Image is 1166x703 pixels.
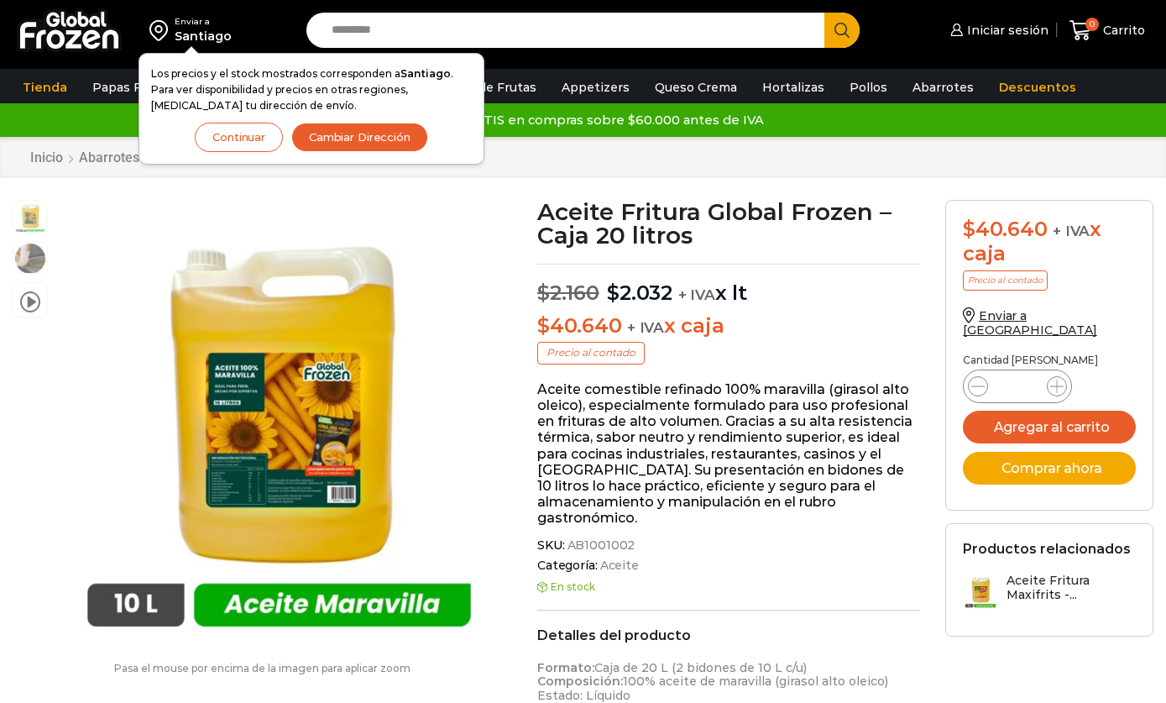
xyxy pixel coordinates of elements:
p: Precio al contado [537,342,645,364]
p: Los precios y el stock mostrados corresponden a . Para ver disponibilidad y precios en otras regi... [151,66,472,114]
img: aceite maravilla [56,200,502,646]
a: Queso Crema [646,71,745,103]
strong: Composición: [537,674,623,689]
a: Aceite Fritura Maxifrits -... [963,574,1136,610]
button: Comprar ahora [963,452,1136,485]
bdi: 2.160 [537,281,599,305]
span: + IVA [627,319,664,336]
div: Santiago [175,28,232,45]
span: Categoría: [537,559,920,573]
a: 0 Carrito [1065,11,1149,50]
h2: Detalles del producto [537,627,920,643]
span: $ [537,281,550,305]
p: x lt [537,264,920,306]
div: x caja [963,218,1136,266]
div: 1 / 3 [56,200,502,646]
p: En stock [537,581,920,593]
a: Pollos [841,71,896,103]
h3: Aceite Fritura Maxifrits -... [1007,574,1136,602]
button: Search button [824,13,860,48]
button: Agregar al carrito [963,411,1136,443]
span: AB1001002 [565,538,635,553]
span: aceite para freir [13,242,47,275]
p: Cantidad [PERSON_NAME] [963,354,1136,366]
strong: Formato: [537,660,594,675]
a: Hortalizas [754,71,833,103]
span: Iniciar sesión [963,22,1048,39]
div: Enviar a [175,16,232,28]
bdi: 2.032 [607,281,672,305]
p: Pasa el mouse por encima de la imagen para aplicar zoom [13,663,512,674]
span: aceite maravilla [13,201,47,234]
span: + IVA [678,286,715,303]
h1: Aceite Fritura Global Frozen – Caja 20 litros [537,200,920,247]
a: Tienda [14,71,76,103]
span: Carrito [1099,22,1145,39]
a: Appetizers [553,71,638,103]
a: Descuentos [991,71,1085,103]
bdi: 40.640 [537,313,621,338]
a: Iniciar sesión [946,13,1048,47]
button: Continuar [195,123,283,152]
button: Cambiar Dirección [291,123,428,152]
span: $ [963,217,975,241]
a: Abarrotes [904,71,982,103]
span: $ [607,281,620,305]
input: Product quantity [1001,375,1033,398]
span: $ [537,313,550,338]
p: x caja [537,314,920,338]
span: 0 [1085,18,1099,31]
span: SKU: [537,538,920,553]
a: Inicio [29,150,64,165]
a: Pulpa de Frutas [431,71,545,103]
h2: Productos relacionados [963,541,1131,557]
img: address-field-icon.svg [149,16,175,45]
strong: Santiago [400,67,451,80]
a: Papas Fritas [84,71,177,103]
a: Enviar a [GEOGRAPHIC_DATA] [963,308,1097,338]
a: Aceite [598,559,639,573]
p: Precio al contado [963,270,1048,291]
p: Aceite comestible refinado 100% maravilla (girasol alto oleico), especialmente formulado para uso... [537,381,920,527]
bdi: 40.640 [963,217,1047,241]
a: Abarrotes [78,150,140,165]
span: + IVA [1053,223,1090,239]
nav: Breadcrumb [29,150,195,165]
